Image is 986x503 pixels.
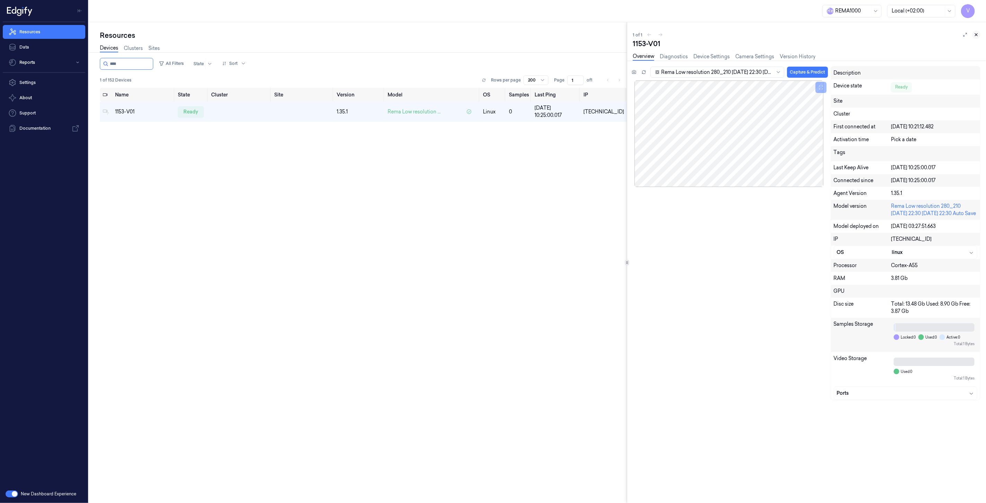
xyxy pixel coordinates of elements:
div: Last Keep Alive [834,164,891,171]
div: 1153-V01 [115,108,172,116]
div: 1.35.1 [337,108,382,116]
a: Device Settings [693,53,730,60]
div: [DATE] 10:25:00.017 [891,164,977,171]
th: State [175,88,208,102]
div: Samples Storage [834,321,891,349]
button: All Filters [156,58,187,69]
div: Rema Low resolution 280_210 [DATE] 22:30 [DATE] 22:30 Auto Save [891,203,977,217]
div: IP [834,236,891,243]
div: [DATE] 10:21:12.482 [891,123,977,130]
span: of 1 [587,77,598,83]
button: OSlinux [834,246,977,259]
div: Total: 1 Bytes [894,341,975,347]
button: Capture & Predict [787,67,828,78]
a: Resources [3,25,85,39]
div: Cortex-A55 [891,262,977,269]
span: 1 of 152 Devices [100,77,131,83]
div: 1.35.1 [891,190,977,197]
div: Video Storage [834,355,891,384]
div: 0 [509,108,529,116]
span: Page [554,77,564,83]
a: Diagnostics [660,53,688,60]
th: OS [480,88,506,102]
div: Model deployed on [834,223,891,230]
div: ready [178,106,204,117]
th: Site [271,88,334,102]
p: Rows per page [491,77,521,83]
th: Last Ping [532,88,581,102]
div: OS [837,249,892,256]
div: Total: 1 Bytes [894,376,975,381]
a: Clusters [124,45,143,52]
div: First connected at [834,123,891,130]
span: Used: 0 [925,335,937,340]
a: Documentation [3,121,85,135]
div: Connected since [834,177,891,184]
div: Disc size [834,300,891,315]
span: R e [827,8,834,15]
div: Ports [837,390,974,397]
div: [TECHNICAL_ID] [891,236,977,243]
div: Description [834,69,891,77]
a: Overview [633,53,654,61]
button: Toggle Navigation [74,5,85,16]
div: Agent Version [834,190,891,197]
a: Version History [780,53,815,60]
p: linux [483,108,503,116]
button: About [3,91,85,105]
a: Support [3,106,85,120]
th: IP [581,88,627,102]
div: 3.81 Gb [891,275,977,282]
div: [DATE] 10:25:00.017 [891,177,977,184]
span: Locked: 0 [901,335,916,340]
a: Settings [3,76,85,89]
div: Model version [834,203,891,217]
div: Site [834,97,977,105]
span: Active: 0 [946,335,960,340]
span: Rema Low resolution ... [388,108,441,116]
div: [DATE] 03:27:51.663 [891,223,977,230]
div: linux [892,249,974,256]
div: Ready [891,82,912,92]
div: Tags [834,149,891,159]
div: GPU [834,288,977,295]
a: Data [3,40,85,54]
div: Cluster [834,110,977,118]
div: Processor [834,262,891,269]
span: 1 of 1 [633,32,642,38]
th: Cluster [208,88,271,102]
span: Used: 0 [901,369,912,374]
th: Version [334,88,385,102]
a: Devices [100,44,118,52]
div: Activation time [834,136,891,143]
a: Sites [148,45,160,52]
div: [TECHNICAL_ID] [583,108,624,116]
th: Model [385,88,480,102]
button: Reports [3,56,85,69]
span: Pick a date [891,136,916,143]
div: Device state [834,82,891,92]
div: Resources [100,31,627,40]
th: Samples [506,88,532,102]
div: Total: 13.48 Gb Used: 8.90 Gb Free: 3.87 Gb [891,300,977,315]
a: Camera Settings [735,53,774,60]
th: Name [112,88,175,102]
button: V [961,4,975,18]
div: [DATE] 10:25:00.017 [535,104,578,119]
div: RAM [834,275,891,282]
div: 1153-V01 [633,39,980,49]
nav: pagination [603,75,624,85]
button: Ports [834,387,977,400]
